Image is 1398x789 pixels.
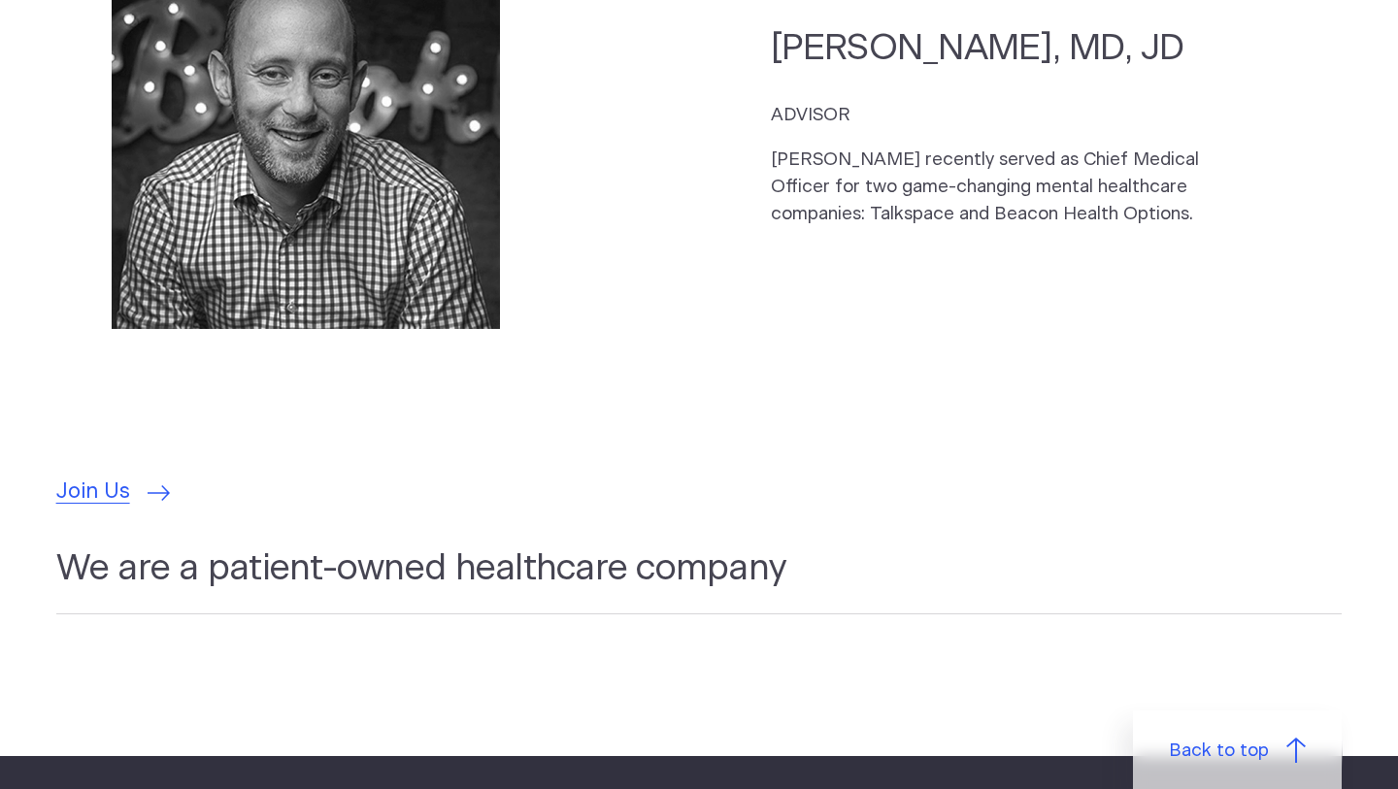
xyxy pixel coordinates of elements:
[56,477,171,509] a: Join Us
[1169,738,1269,765] span: Back to top
[56,544,1343,614] h2: We are a patient-owned healthcare company
[771,147,1214,228] p: [PERSON_NAME] recently served as Chief Medical Officer for two game-changing mental healthcare co...
[771,102,1214,129] p: ADVISOR
[771,24,1214,72] h2: [PERSON_NAME], MD, JD
[56,477,130,509] span: Join Us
